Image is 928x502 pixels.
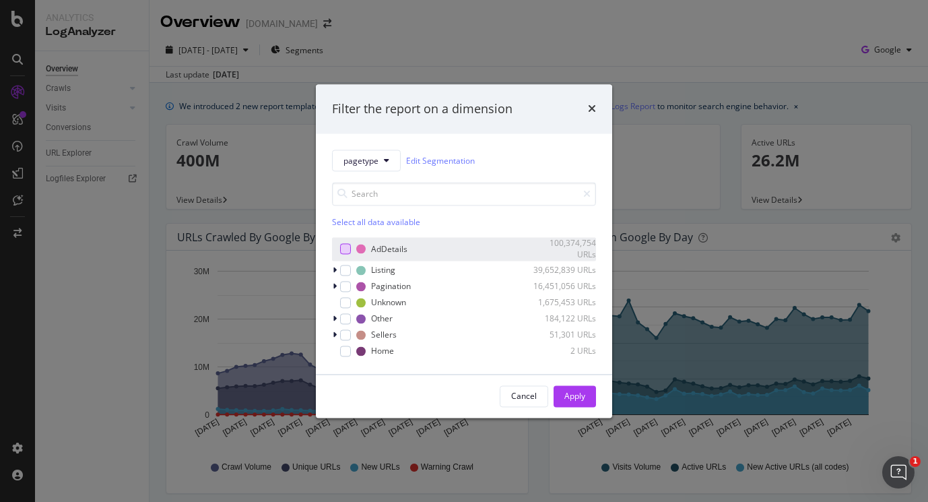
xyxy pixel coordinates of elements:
[332,183,596,206] input: Search
[406,154,475,168] a: Edit Segmentation
[588,100,596,118] div: times
[343,155,378,166] span: pagetype
[332,150,401,172] button: pagetype
[371,345,394,356] div: Home
[500,385,548,407] button: Cancel
[530,238,596,261] div: 100,374,754 URLs
[882,456,915,489] iframe: Intercom live chat
[511,390,537,402] div: Cancel
[530,280,596,292] div: 16,451,056 URLs
[564,390,585,402] div: Apply
[530,264,596,276] div: 39,652,839 URLs
[371,243,407,255] div: AdDetails
[371,264,395,276] div: Listing
[332,217,596,228] div: Select all data available
[371,280,411,292] div: Pagination
[530,345,596,356] div: 2 URLs
[332,100,512,118] div: Filter the report on a dimension
[554,385,596,407] button: Apply
[371,296,406,308] div: Unknown
[530,313,596,324] div: 184,122 URLs
[371,313,393,324] div: Other
[910,456,921,467] span: 1
[530,329,596,340] div: 51,301 URLs
[371,329,397,340] div: Sellers
[316,84,612,418] div: modal
[530,296,596,308] div: 1,675,453 URLs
